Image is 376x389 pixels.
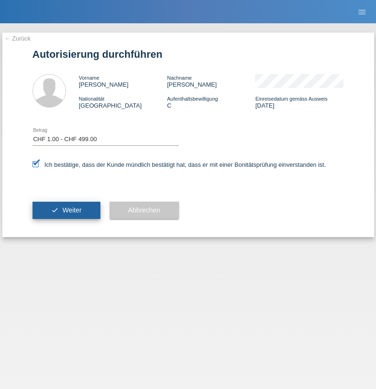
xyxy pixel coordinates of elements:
[79,74,167,88] div: [PERSON_NAME]
[33,202,100,219] button: check Weiter
[33,161,326,168] label: Ich bestätige, dass der Kunde mündlich bestätigt hat, dass er mit einer Bonitätsprüfung einversta...
[79,96,105,102] span: Nationalität
[62,206,81,214] span: Weiter
[167,96,218,102] span: Aufenthaltsbewilligung
[357,7,367,17] i: menu
[110,202,179,219] button: Abbrechen
[79,75,99,81] span: Vorname
[167,74,255,88] div: [PERSON_NAME]
[353,9,371,14] a: menu
[51,206,59,214] i: check
[255,95,343,109] div: [DATE]
[128,206,160,214] span: Abbrechen
[167,95,255,109] div: C
[79,95,167,109] div: [GEOGRAPHIC_DATA]
[33,48,344,60] h1: Autorisierung durchführen
[5,35,31,42] a: ← Zurück
[255,96,327,102] span: Einreisedatum gemäss Ausweis
[167,75,191,81] span: Nachname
